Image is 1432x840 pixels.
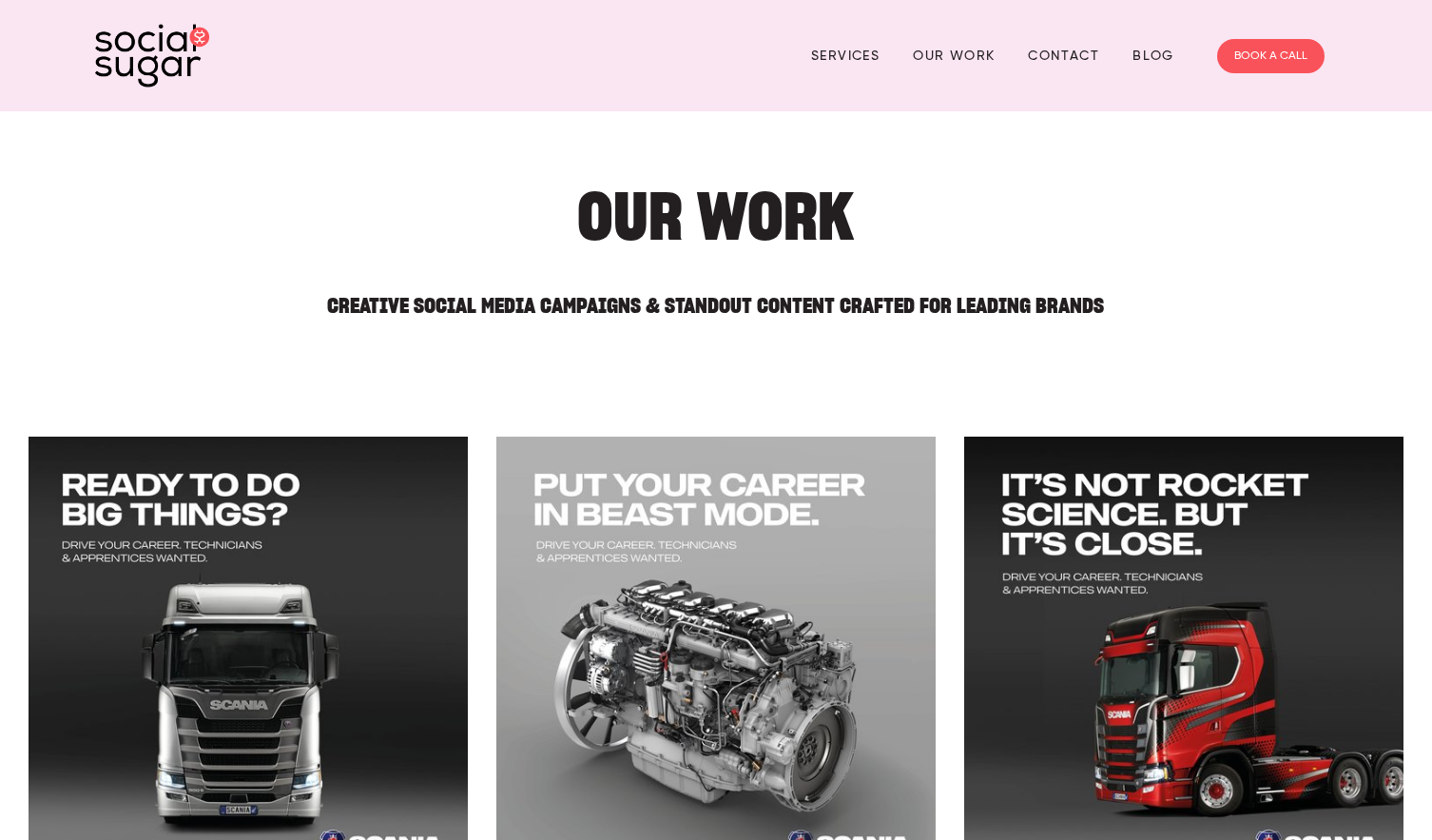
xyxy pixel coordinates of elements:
[180,187,1251,245] h1: Our Work
[180,278,1251,316] h2: Creative Social Media Campaigns & Standout Content Crafted for Leading Brands
[913,41,995,70] a: Our Work
[1132,41,1174,70] a: Blog
[1217,39,1325,73] a: BOOK A CALL
[1028,41,1099,70] a: Contact
[811,41,880,70] a: Services
[95,24,209,88] img: SocialSugar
